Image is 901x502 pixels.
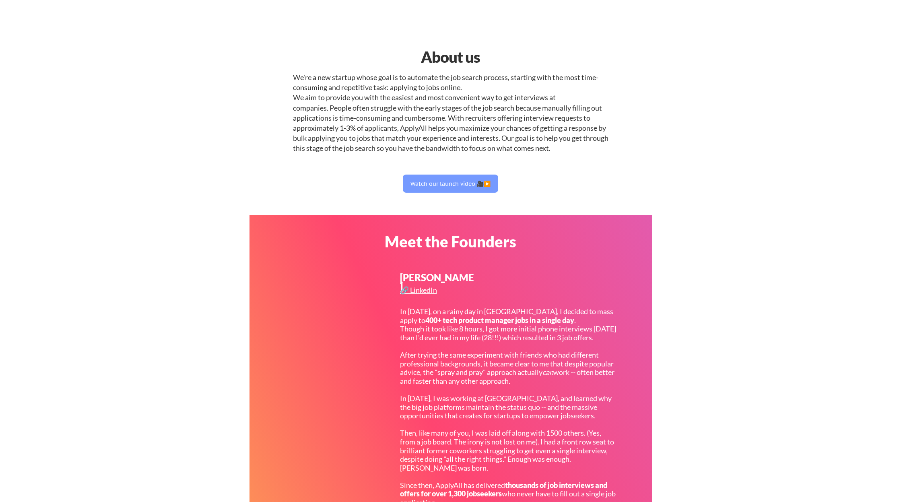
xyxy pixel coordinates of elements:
[347,45,554,68] div: About us
[542,368,553,376] em: can
[400,273,475,292] div: [PERSON_NAME]
[400,286,439,294] div: 🔗 LinkedIn
[347,234,554,249] div: Meet the Founders
[293,72,608,154] div: We're a new startup whose goal is to automate the job search process, starting with the most time...
[403,175,498,193] button: Watch our launch video 🎥▶️
[400,481,608,498] strong: thousands of job interviews and offers for over 1,300 jobseekers
[425,316,574,325] strong: 400+ tech product manager jobs in a single day
[400,286,439,296] a: 🔗 LinkedIn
